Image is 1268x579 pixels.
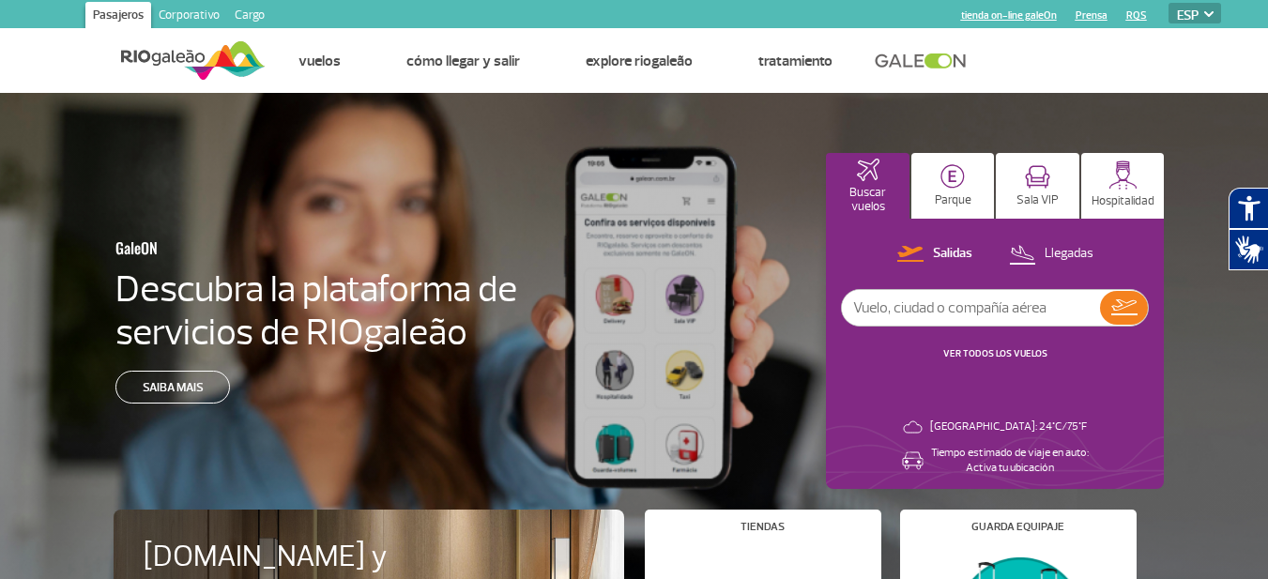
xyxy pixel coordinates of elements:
[1229,229,1268,270] button: Abrir tradutor de língua de sinais.
[961,9,1057,22] a: tienda on-line galeOn
[996,153,1079,219] button: Sala VIP
[911,153,995,219] button: Parque
[298,52,341,70] a: Vuelos
[1081,153,1165,219] button: Hospitalidad
[85,2,151,32] a: Pasajeros
[1025,165,1050,189] img: vipRoom.svg
[892,242,978,267] button: Salidas
[1126,9,1147,22] a: RQS
[151,2,227,32] a: Corporativo
[930,419,1087,434] p: [GEOGRAPHIC_DATA]: 24°C/75°F
[940,164,965,189] img: carParkingHome.svg
[971,522,1064,532] h4: Guarda equipaje
[741,522,785,532] h4: Tiendas
[586,52,693,70] a: Explore RIOgaleão
[842,290,1100,326] input: Vuelo, ciudad o compañía aérea
[1229,188,1268,229] button: Abrir recursos assistivos.
[115,371,230,404] a: Saiba mais
[935,193,971,207] p: Parque
[758,52,833,70] a: Tratamiento
[1045,245,1093,263] p: Llegadas
[943,347,1047,359] a: VER TODOS LOS VUELOS
[1108,160,1138,190] img: hospitality.svg
[1092,194,1154,208] p: Hospitalidad
[115,228,429,267] h3: GaleON
[1229,188,1268,270] div: Plugin de acessibilidade da Hand Talk.
[933,245,972,263] p: Salidas
[938,346,1053,361] button: VER TODOS LOS VUELOS
[406,52,520,70] a: Cómo llegar y salir
[115,267,521,354] h4: Descubra la plataforma de servicios de RIOgaleão
[826,153,909,219] button: Buscar vuelos
[1076,9,1108,22] a: Prensa
[835,186,900,214] p: Buscar vuelos
[227,2,272,32] a: Cargo
[1003,242,1099,267] button: Llegadas
[857,159,879,181] img: airplaneHomeActive.svg
[931,446,1089,476] p: Tiempo estimado de viaje en auto: Activa tu ubicación
[1016,193,1059,207] p: Sala VIP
